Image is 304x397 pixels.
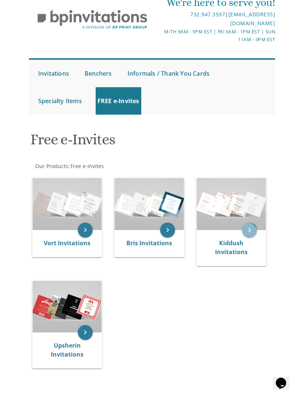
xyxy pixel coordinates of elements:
[96,87,141,115] a: FREE e-Invites
[33,281,102,333] img: Upsherin Invitations
[273,367,297,390] iframe: chat widget
[78,325,93,340] a: keyboard_arrow_right
[36,87,84,115] a: Specialty Items
[36,60,71,87] a: Invitations
[228,11,275,27] a: [EMAIL_ADDRESS][DOMAIN_NAME]
[34,163,68,170] a: Our Products
[160,223,175,237] a: keyboard_arrow_right
[70,163,104,170] span: Free e-Invites
[197,178,266,230] img: Kiddush Invitations
[126,239,172,247] a: Bris Invitations
[33,178,102,230] img: Vort Invitations
[215,239,248,256] a: Kiddush Invitations
[51,341,83,358] a: Upsherin Invitations
[242,223,257,237] a: keyboard_arrow_right
[83,60,114,87] a: Benchers
[29,4,156,35] img: BP Invitation Loft
[30,131,273,153] h1: Free e-Invites
[126,60,211,87] a: Informals / Thank You Cards
[70,163,104,170] a: Free e-Invites
[190,11,225,18] a: 732.947.3597
[152,10,275,28] div: |
[115,178,184,230] img: Bris Invitations
[78,223,93,237] a: keyboard_arrow_right
[152,28,275,44] div: M-Th 9am - 5pm EST | Fri 9am - 1pm EST | Sun 11am - 3pm EST
[44,239,90,247] a: Vort Invitations
[29,163,275,170] div: :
